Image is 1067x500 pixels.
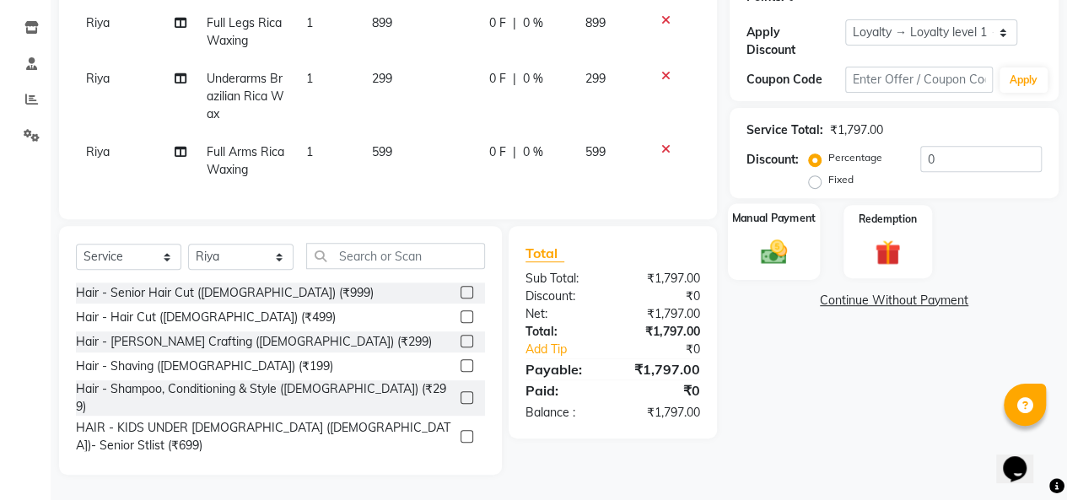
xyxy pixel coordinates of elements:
div: Balance : [513,404,613,422]
div: Net: [513,305,613,323]
span: Total [525,245,564,262]
span: 0 % [523,143,543,161]
span: 1 [306,15,313,30]
label: Percentage [828,150,882,165]
div: ₹1,797.00 [612,359,713,379]
label: Manual Payment [732,210,816,226]
div: ₹1,797.00 [612,270,713,288]
span: Riya [86,71,110,86]
input: Search or Scan [306,243,485,269]
div: Hair - Shaving ([DEMOGRAPHIC_DATA]) (₹199) [76,358,333,375]
div: Hair - [PERSON_NAME] Crafting ([DEMOGRAPHIC_DATA]) (₹299) [76,333,432,351]
span: 1 [306,144,313,159]
span: 599 [372,144,392,159]
div: ₹1,797.00 [612,323,713,341]
span: Full Arms Rica Waxing [207,144,284,177]
span: Riya [86,15,110,30]
label: Fixed [828,172,854,187]
div: Hair - Hair Cut ([DEMOGRAPHIC_DATA]) (₹499) [76,309,336,326]
button: Apply [1000,67,1048,93]
span: 599 [585,144,606,159]
span: 1 [306,71,313,86]
div: ₹1,797.00 [830,121,883,139]
span: 299 [372,71,392,86]
span: | [513,14,516,32]
div: Service Total: [746,121,823,139]
span: 0 % [523,14,543,32]
span: 899 [585,15,606,30]
div: Apply Discount [746,24,845,59]
div: Coupon Code [746,71,845,89]
div: Hair - Senior Hair Cut ([DEMOGRAPHIC_DATA]) (₹999) [76,284,374,302]
span: 0 F [489,14,506,32]
div: Payable: [513,359,613,379]
div: Total: [513,323,613,341]
span: 0 F [489,70,506,88]
span: Full Legs Rica Waxing [207,15,282,48]
a: Continue Without Payment [733,292,1055,309]
span: 899 [372,15,392,30]
img: _cash.svg [752,236,795,266]
span: 0 F [489,143,506,161]
span: | [513,70,516,88]
div: Discount: [513,288,613,305]
div: ₹1,797.00 [612,404,713,422]
span: Riya [86,144,110,159]
a: Add Tip [513,341,629,358]
div: Sub Total: [513,270,613,288]
div: Discount: [746,151,799,169]
iframe: chat widget [996,433,1050,483]
div: ₹0 [612,288,713,305]
div: HAIR - KIDS UNDER [DEMOGRAPHIC_DATA] ([DEMOGRAPHIC_DATA])- Senior Stlist (₹699) [76,419,454,454]
div: ₹0 [629,341,713,358]
span: | [513,143,516,161]
span: Underarms Brazilian Rica Wax [207,71,284,121]
div: ₹0 [612,380,713,401]
div: Paid: [513,380,613,401]
div: Hair - Shampoo, Conditioning & Style ([DEMOGRAPHIC_DATA]) (₹299) [76,380,454,416]
img: _gift.svg [867,237,908,268]
span: 299 [585,71,606,86]
div: ₹1,797.00 [612,305,713,323]
input: Enter Offer / Coupon Code [845,67,993,93]
span: 0 % [523,70,543,88]
label: Redemption [859,212,917,227]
